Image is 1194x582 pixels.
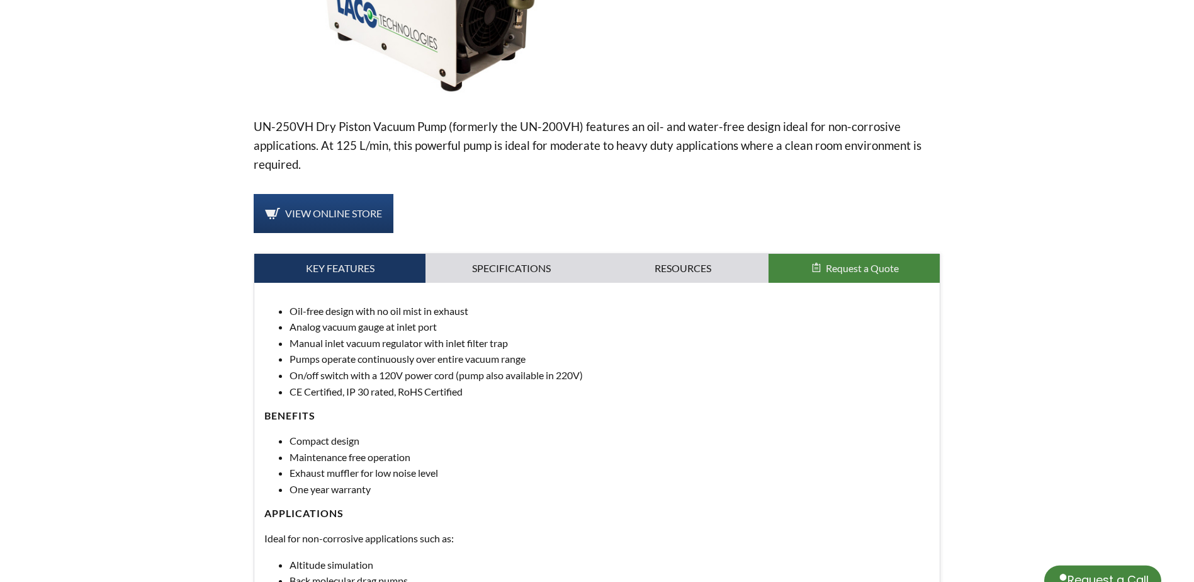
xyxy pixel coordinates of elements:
span: View Online Store [285,207,382,219]
p: UN-250VH Dry Piston Vacuum Pump (formerly the UN-200VH) features an oil- and water-free design id... [254,117,940,174]
li: One year warranty [290,481,929,498]
li: Analog vacuum gauge at inlet port [290,319,929,335]
li: Oil-free design with no oil mist in exhaust [290,303,929,319]
li: CE Certified, IP 30 rated, RoHS Certified [290,384,929,400]
a: Resources [597,254,769,283]
a: View Online Store [254,194,393,233]
strong: APPLICATIONS [264,507,344,519]
li: Altitude simulation [290,557,929,573]
li: Manual inlet vacuum regulator with inlet filter trap [290,335,929,351]
button: Request a Quote [769,254,940,283]
h4: BENEFITS [264,409,929,423]
a: Key Features [254,254,425,283]
p: Ideal for non-corrosive applications such as: [264,530,686,547]
span: Request a Quote [826,262,899,274]
li: On/off switch with a 120V power cord (pump also available in 220V) [290,367,929,384]
li: Pumps operate continuously over entire vacuum range [290,351,929,367]
li: Compact design [290,433,929,449]
li: Maintenance free operation [290,449,929,465]
a: Specifications [425,254,597,283]
li: Exhaust muffler for low noise level [290,465,929,481]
